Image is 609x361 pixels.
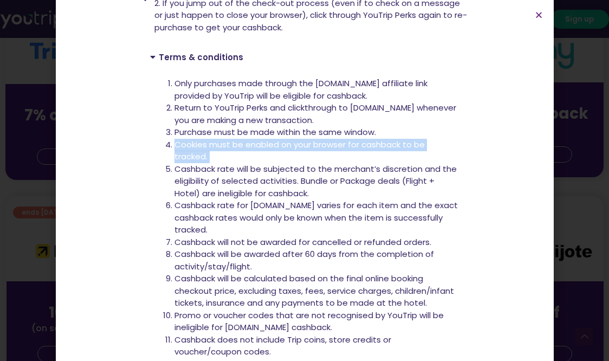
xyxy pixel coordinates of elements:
[174,78,459,102] li: Only purchases made through the [DOMAIN_NAME] affiliate link provided by YouTrip will be eligible...
[174,236,459,249] li: Cashback will not be awarded for cancelled or refunded orders.
[142,44,467,69] div: Terms & conditions
[159,51,243,63] a: Terms & conditions
[174,163,459,200] li: Cashback rate will be subjected to the merchant’s discretion and the eligibility of selected acti...
[174,310,459,334] li: Promo or voucher codes that are not recognised by YouTrip will be ineligible for [DOMAIN_NAME] ca...
[174,126,459,139] li: Purchase must be made within the same window.
[174,248,459,273] li: Cashback will be awarded after 60 days from the completion of activity/stay/flight.
[174,102,459,126] li: Return to YouTrip Perks and clickthrough to [DOMAIN_NAME] whenever you are making a new transaction.
[174,273,459,310] li: Cashback will be calculated based on the final online booking checkout price, excluding taxes, fe...
[535,11,543,19] a: Close
[174,139,459,163] li: Cookies must be enabled on your browser for cashback to be tracked.
[174,334,459,358] li: Cashback does not include Trip coins, store credits or voucher/coupon codes.
[174,199,459,236] li: Cashback rate for [DOMAIN_NAME] varies for each item and the exact cashback rates would only be k...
